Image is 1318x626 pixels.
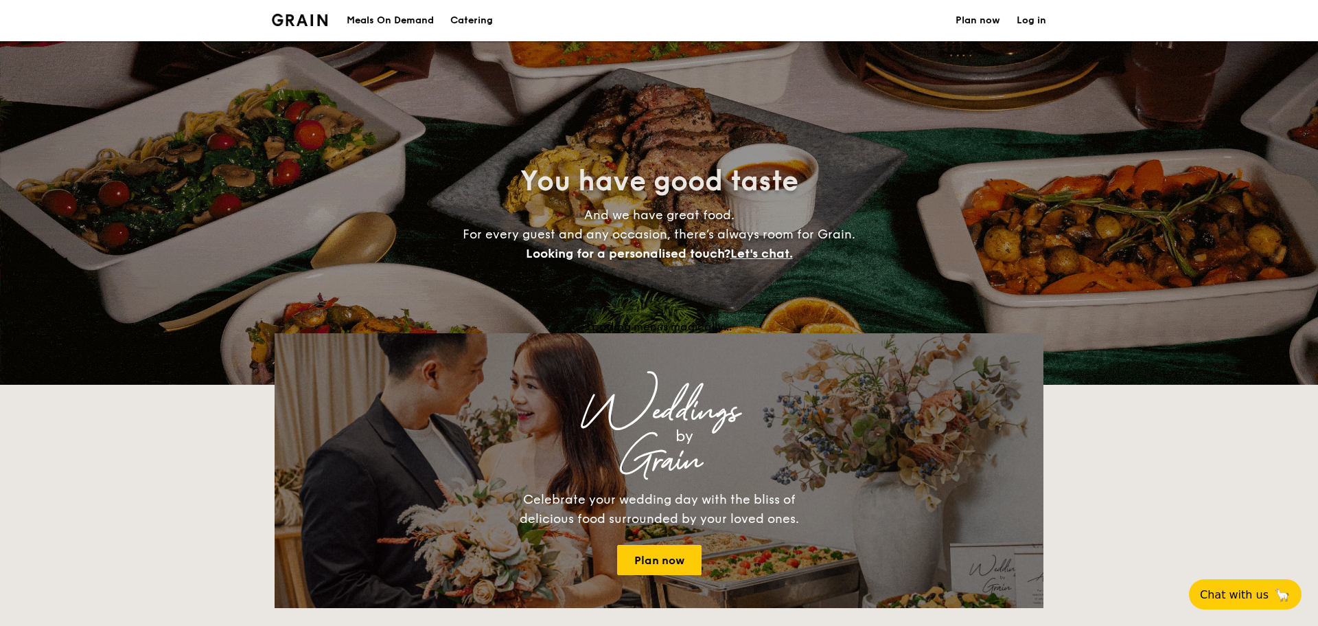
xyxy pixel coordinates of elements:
span: 🦙 [1274,587,1291,603]
div: by [446,424,923,449]
button: Chat with us🦙 [1189,579,1302,610]
img: Grain [272,14,327,26]
div: Loading menus magically... [275,320,1043,333]
span: Let's chat. [730,246,793,261]
div: Weddings [395,399,923,424]
a: Plan now [617,545,702,575]
div: Celebrate your wedding day with the bliss of delicious food surrounded by your loved ones. [505,490,813,528]
a: Logotype [272,14,327,26]
span: Chat with us [1200,588,1269,601]
div: Grain [395,449,923,473]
